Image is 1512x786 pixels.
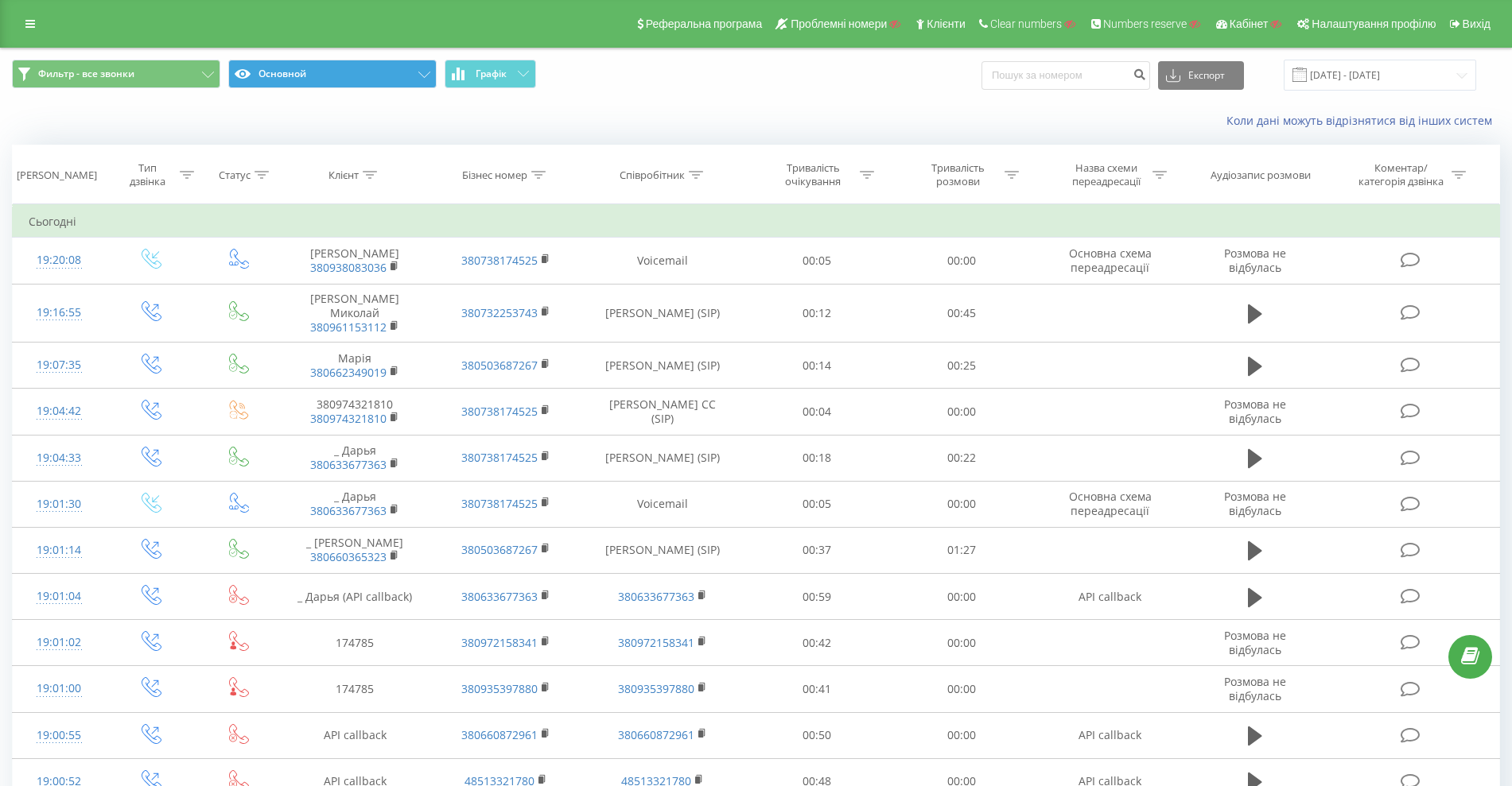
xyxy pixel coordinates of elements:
div: Клієнт [328,168,359,182]
td: 00:05 [744,238,890,284]
td: 00:00 [889,238,1035,284]
td: 00:12 [744,284,890,343]
span: Фильтр - все звонки [38,68,134,80]
button: Фильтр - все звонки [12,60,220,88]
a: Коли дані можуть відрізнятися вiд інших систем [1226,113,1500,128]
span: Клієнти [927,17,966,30]
div: 19:07:35 [29,350,89,381]
div: 19:01:00 [29,673,89,704]
span: Графік [476,68,507,79]
span: Розмова не відбулась [1224,246,1286,275]
a: 380972158341 [618,635,694,650]
td: 00:59 [744,574,890,620]
input: Пошук за номером [981,61,1150,90]
td: Voicemail [581,238,744,284]
div: Тривалість очікування [771,161,856,188]
button: Експорт [1158,61,1244,90]
a: 380660365323 [310,549,387,564]
td: 174785 [279,620,430,666]
div: Тип дзвінка [119,161,176,188]
td: [PERSON_NAME] (SIP) [581,527,744,573]
span: Numbers reserve [1103,17,1187,30]
a: 380503687267 [461,358,538,373]
td: _ Дарья [279,435,430,481]
a: 380974321810 [310,411,387,426]
td: Основна схема переадресації [1035,481,1186,527]
span: Проблемні номери [791,17,887,30]
td: 00:04 [744,389,890,435]
td: 380974321810 [279,389,430,435]
div: 19:01:14 [29,535,89,566]
td: _ Дарья [279,481,430,527]
td: 00:41 [744,666,890,712]
td: 00:00 [889,712,1035,758]
td: [PERSON_NAME] [279,238,430,284]
td: Марія [279,343,430,389]
td: 00:14 [744,343,890,389]
a: 380662349019 [310,365,387,380]
td: API callback [1035,712,1186,758]
td: [PERSON_NAME] (SIP) [581,343,744,389]
a: 380633677363 [310,503,387,518]
a: 380738174525 [461,450,538,465]
a: 380633677363 [310,457,387,472]
div: Аудіозапис розмови [1211,168,1311,182]
div: 19:20:08 [29,245,89,276]
td: _ Дарья (API callback) [279,574,430,620]
td: 00:42 [744,620,890,666]
a: 380961153112 [310,319,387,335]
td: 00:00 [889,481,1035,527]
a: 380738174525 [461,253,538,268]
td: 00:22 [889,435,1035,481]
td: 00:00 [889,574,1035,620]
button: Основной [228,60,437,88]
span: Clear numbers [990,17,1062,30]
a: 380660872961 [461,727,538,742]
div: 19:04:33 [29,443,89,474]
div: Статус [219,168,251,182]
div: 19:01:30 [29,489,89,520]
td: 00:00 [889,389,1035,435]
a: 380503687267 [461,542,538,557]
div: 19:01:04 [29,581,89,612]
div: [PERSON_NAME] [17,168,97,182]
td: 00:00 [889,666,1035,712]
td: _ [PERSON_NAME] [279,527,430,573]
td: [PERSON_NAME] Миколай [279,284,430,343]
a: 380938083036 [310,260,387,275]
button: Графік [445,60,536,88]
td: Сьогодні [13,206,1500,238]
div: Співробітник [620,168,685,182]
td: 00:37 [744,527,890,573]
a: 380660872961 [618,727,694,742]
div: Коментар/категорія дзвінка [1355,161,1448,188]
td: 00:50 [744,712,890,758]
a: 380935397880 [618,681,694,696]
div: 19:16:55 [29,297,89,328]
div: Бізнес номер [462,168,527,182]
td: 00:00 [889,620,1035,666]
span: Розмова не відбулась [1224,489,1286,518]
a: 380738174525 [461,496,538,511]
td: 00:25 [889,343,1035,389]
span: Розмова не відбулась [1224,397,1286,426]
td: [PERSON_NAME] (SIP) [581,435,744,481]
td: Основна схема переадресації [1035,238,1186,284]
div: 19:01:02 [29,627,89,658]
span: Реферальна програма [646,17,763,30]
span: Вихід [1463,17,1491,30]
span: Розмова не відбулась [1224,674,1286,703]
td: 174785 [279,666,430,712]
a: 380972158341 [461,635,538,650]
a: 380935397880 [461,681,538,696]
td: API callback [1035,574,1186,620]
div: Тривалість розмови [915,161,1001,188]
td: Voicemail [581,481,744,527]
td: 00:45 [889,284,1035,343]
td: 00:18 [744,435,890,481]
td: [PERSON_NAME] (SIP) [581,284,744,343]
a: 380633677363 [618,589,694,604]
td: 01:27 [889,527,1035,573]
div: 19:00:55 [29,720,89,751]
a: 380738174525 [461,404,538,419]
